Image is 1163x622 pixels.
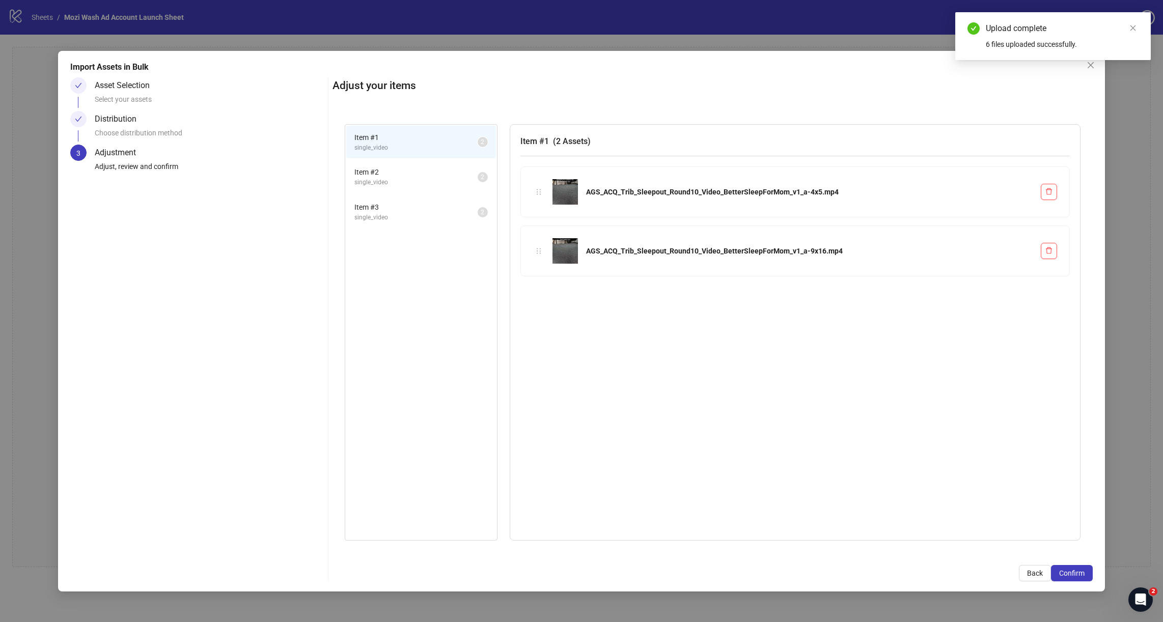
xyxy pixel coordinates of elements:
span: Item # 3 [354,202,478,213]
div: Adjust, review and confirm [95,161,324,178]
span: 2 [481,138,484,146]
div: Adjustment [95,145,144,161]
div: AGS_ACQ_Trib_Sleepout_Round10_Video_BetterSleepForMom_v1_a-4x5.mp4 [586,186,1033,197]
div: AGS_ACQ_Trib_Sleepout_Round10_Video_BetterSleepForMom_v1_a-9x16.mp4 [586,245,1033,257]
span: holder [535,247,542,255]
span: close [1129,24,1137,32]
button: Back [1019,565,1051,581]
span: delete [1045,247,1053,254]
div: holder [533,186,544,197]
span: 2 [481,174,484,181]
span: holder [535,188,542,195]
sup: 2 [478,172,488,182]
span: delete [1045,188,1053,195]
span: Item # 1 [354,132,478,143]
span: 2 [1149,587,1157,596]
span: check [75,82,82,89]
button: Delete [1041,243,1057,259]
h2: Adjust your items [333,77,1093,94]
div: Asset Selection [95,77,158,94]
span: Confirm [1059,569,1085,577]
div: Choose distribution method [95,127,324,145]
button: Delete [1041,184,1057,200]
h3: Item # 1 [520,135,1070,148]
iframe: Intercom live chat [1128,587,1153,612]
img: AGS_ACQ_Trib_Sleepout_Round10_Video_BetterSleepForMom_v1_a-9x16.mp4 [552,238,578,264]
div: Select your assets [95,94,324,111]
button: Confirm [1051,565,1093,581]
span: 2 [481,209,484,216]
div: holder [533,245,544,257]
span: single_video [354,143,478,153]
div: Distribution [95,111,145,127]
span: 3 [76,149,80,157]
span: single_video [354,213,478,222]
span: check [75,116,82,123]
span: check-circle [967,22,980,35]
div: 6 files uploaded successfully. [986,39,1139,50]
span: single_video [354,178,478,187]
span: Item # 2 [354,166,478,178]
div: Import Assets in Bulk [70,61,1093,73]
div: Upload complete [986,22,1139,35]
span: Back [1027,569,1043,577]
span: ( 2 Assets ) [553,136,591,146]
img: AGS_ACQ_Trib_Sleepout_Round10_Video_BetterSleepForMom_v1_a-4x5.mp4 [552,179,578,205]
a: Close [1127,22,1139,34]
sup: 2 [478,137,488,147]
sup: 2 [478,207,488,217]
